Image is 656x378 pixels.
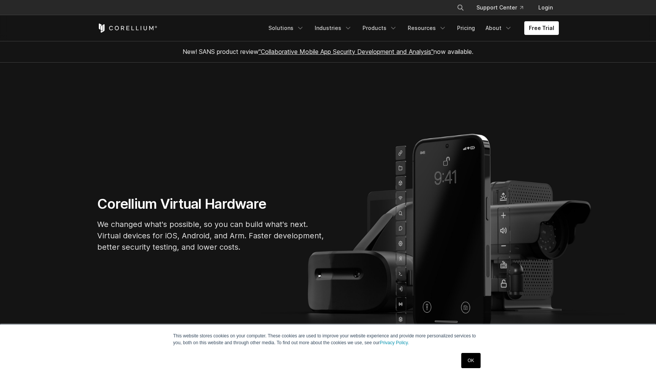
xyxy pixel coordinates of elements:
[453,21,479,35] a: Pricing
[173,332,483,346] p: This website stores cookies on your computer. These cookies are used to improve your website expe...
[264,21,559,35] div: Navigation Menu
[448,1,559,14] div: Navigation Menu
[524,21,559,35] a: Free Trial
[259,48,434,55] a: "Collaborative Mobile App Security Development and Analysis"
[97,219,325,253] p: We changed what's possible, so you can build what's next. Virtual devices for iOS, Android, and A...
[380,340,409,345] a: Privacy Policy.
[454,1,467,14] button: Search
[470,1,529,14] a: Support Center
[358,21,402,35] a: Products
[310,21,356,35] a: Industries
[461,353,481,368] a: OK
[183,48,473,55] span: New! SANS product review now available.
[264,21,309,35] a: Solutions
[97,195,325,213] h1: Corellium Virtual Hardware
[403,21,451,35] a: Resources
[481,21,517,35] a: About
[532,1,559,14] a: Login
[97,24,158,33] a: Corellium Home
